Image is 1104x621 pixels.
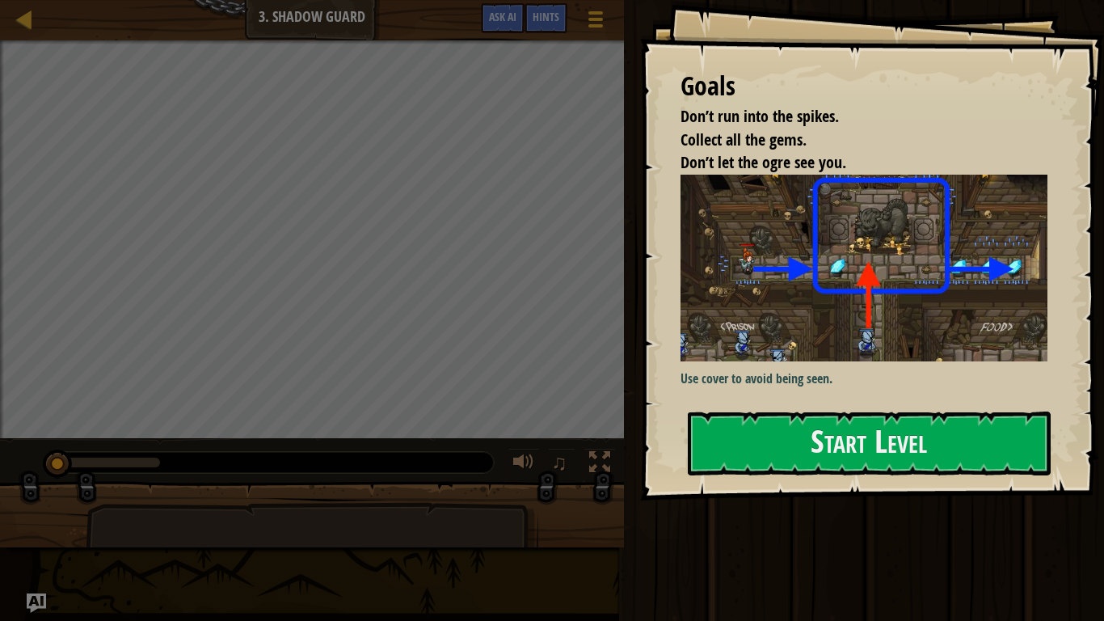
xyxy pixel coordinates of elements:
span: Hints [533,9,559,24]
button: Toggle fullscreen [584,448,616,481]
li: Don’t let the ogre see you. [660,151,1043,175]
img: Shadow guard [681,175,1047,361]
span: Don’t run into the spikes. [681,105,839,127]
p: Use cover to avoid being seen. [681,370,1047,388]
span: Ask AI [489,9,516,24]
div: Goals [681,68,1047,105]
span: ♫ [551,450,567,475]
span: Collect all the gems. [681,129,807,150]
li: Collect all the gems. [660,129,1043,152]
button: Ask AI [481,3,525,33]
li: Don’t run into the spikes. [660,105,1043,129]
button: Ask AI [27,594,46,613]
button: Start Level [688,412,1051,475]
button: ♫ [548,448,575,481]
span: Don’t let the ogre see you. [681,151,846,173]
button: Adjust volume [508,448,540,481]
button: Show game menu [575,3,616,41]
